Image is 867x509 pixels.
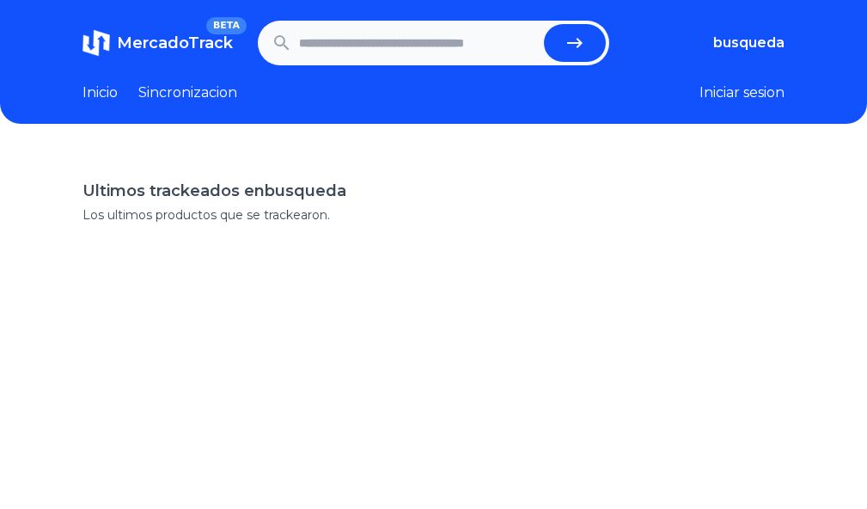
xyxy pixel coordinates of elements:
h1: Ultimos trackeados en busqueda [82,179,785,203]
button: busqueda [713,33,785,53]
p: Los ultimos productos que se trackearon. [82,206,785,224]
a: Inicio [82,83,118,103]
a: Sincronizacion [138,83,237,103]
button: Iniciar sesion [699,83,785,103]
span: MercadoTrack [117,34,233,52]
img: MercadoTrack [82,29,110,57]
span: BETA [206,17,247,34]
a: MercadoTrackBETA [82,29,233,57]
